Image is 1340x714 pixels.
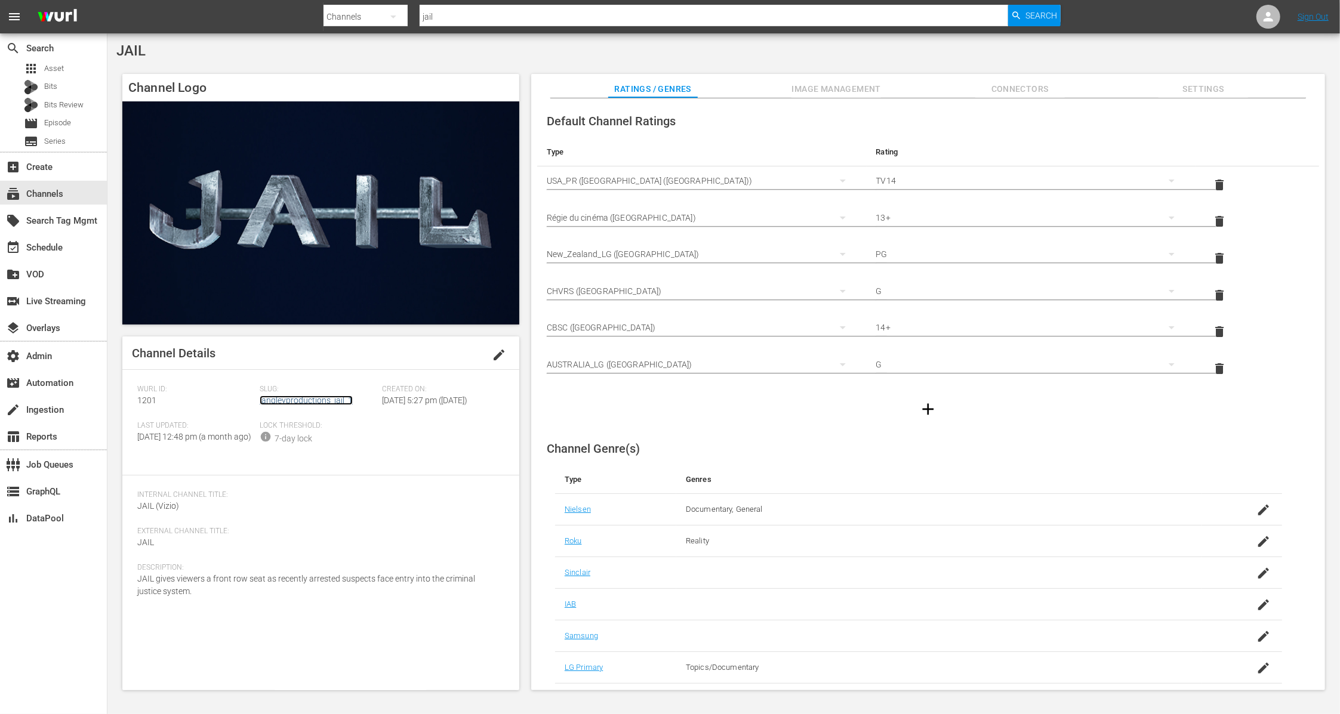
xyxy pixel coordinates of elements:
[1008,5,1061,26] button: Search
[137,563,498,573] span: Description:
[6,214,20,228] span: Search Tag Mgmt
[565,599,576,608] a: IAB
[382,395,467,405] span: [DATE] 5:27 pm ([DATE])
[876,164,1187,197] div: TV14
[137,421,254,431] span: Last Updated:
[547,114,676,128] span: Default Channel Ratings
[1205,171,1234,199] button: delete
[537,138,867,166] th: Type
[565,505,591,514] a: Nielsen
[6,429,20,444] span: Reports
[1298,12,1329,21] a: Sign Out
[6,321,20,335] span: Overlays
[44,135,66,147] span: Series
[547,274,857,308] div: CHVRS ([GEOGRAPHIC_DATA])
[547,201,857,234] div: Régie du cinéma ([GEOGRAPHIC_DATA])
[876,348,1187,381] div: G
[122,101,519,324] img: JAIL
[565,568,590,577] a: Sinclair
[24,116,38,131] span: Episode
[1205,354,1234,383] button: delete
[676,465,1202,494] th: Genres
[6,403,20,417] span: Ingestion
[137,385,254,394] span: Wurl ID:
[1159,82,1248,97] span: Settings
[6,240,20,255] span: Schedule
[6,187,20,201] span: Channels
[7,10,21,24] span: menu
[537,138,1319,387] table: simple table
[6,349,20,363] span: Admin
[1212,361,1227,376] span: delete
[24,61,38,76] span: Asset
[44,99,84,111] span: Bits Review
[1212,324,1227,339] span: delete
[132,346,215,360] span: Channel Details
[29,3,86,31] img: ans4CAIJ8jUAAAAAAAAAAAAAAAAAAAAAAAAgQb4GAAAAAAAAAAAAAAAAAAAAAAAAJMjXAAAAAAAAAAAAAAAAAAAAAAAAgAT5G...
[6,511,20,526] span: DataPool
[137,490,498,500] span: Internal Channel Title:
[547,311,857,344] div: CBSC ([GEOGRAPHIC_DATA])
[485,341,513,369] button: edit
[1212,288,1227,302] span: delete
[137,527,498,536] span: External Channel Title:
[6,376,20,390] span: Automation
[6,484,20,499] span: GraphQL
[547,441,640,456] span: Channel Genre(s)
[547,164,857,197] div: USA_PR ([GEOGRAPHIC_DATA] ([GEOGRAPHIC_DATA]))
[24,98,38,112] div: Bits Review
[1212,251,1227,265] span: delete
[876,274,1187,308] div: G
[44,63,64,75] span: Asset
[1205,317,1234,346] button: delete
[6,458,20,472] span: Job Queues
[6,41,20,55] span: Search
[260,395,353,405] a: langleyproductions_jail_1
[122,74,519,101] h4: Channel Logo
[116,42,146,59] span: JAIL
[1205,244,1234,273] button: delete
[137,501,179,511] span: JAIL (Vizio)
[867,138,1196,166] th: Rating
[137,537,154,547] span: JAIL
[1205,207,1234,236] button: delete
[492,348,506,362] span: edit
[260,431,272,443] span: info
[547,348,857,381] div: AUSTRALIA_LG ([GEOGRAPHIC_DATA])
[565,663,603,672] a: LG Primary
[1212,178,1227,192] span: delete
[791,82,881,97] span: Image Management
[260,421,376,431] span: Lock Threshold:
[565,536,582,545] a: Roku
[44,117,71,129] span: Episode
[876,201,1187,234] div: 13+
[1205,281,1234,310] button: delete
[1025,5,1057,26] span: Search
[6,267,20,282] span: VOD
[608,82,698,97] span: Ratings / Genres
[565,631,598,640] a: Samsung
[260,385,376,394] span: Slug:
[44,81,57,92] span: Bits
[555,465,676,494] th: Type
[975,82,1065,97] span: Connectors
[137,574,475,596] span: JAIL gives viewers a front row seat as recently arrested suspects face entry into the criminal ju...
[1212,214,1227,228] span: delete
[137,432,251,441] span: [DATE] 12:48 pm (a month ago)
[24,134,38,149] span: Series
[24,80,38,94] div: Bits
[6,160,20,174] span: Create
[275,432,312,445] div: 7-day lock
[6,294,20,308] span: Live Streaming
[382,385,498,394] span: Created On:
[876,237,1187,271] div: PG
[137,395,156,405] span: 1201
[547,237,857,271] div: New_Zealand_LG ([GEOGRAPHIC_DATA])
[876,311,1187,344] div: 14+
